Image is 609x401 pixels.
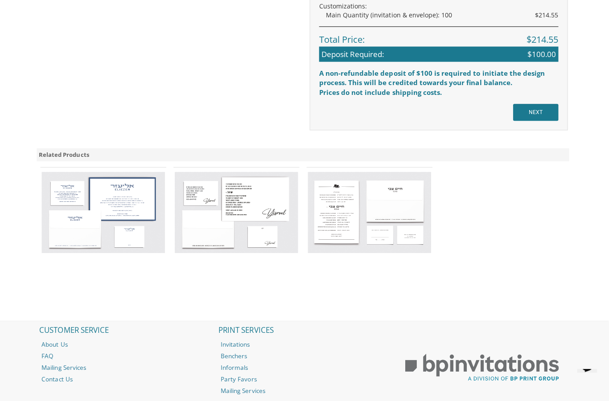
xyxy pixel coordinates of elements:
a: Party Favors [216,372,393,383]
span: $100.00 [528,49,556,59]
iframe: chat widget [574,367,604,396]
a: Mailing Services [216,383,393,395]
a: FAQ [38,348,215,360]
img: Bar Mitzvah Invitation Style 24 [309,171,432,252]
div: Related Products [40,147,570,160]
a: Mailing Services [38,360,215,372]
div: Total Price: [321,26,559,46]
a: About Us [38,337,215,348]
a: Benchers [216,348,393,360]
div: Deposit Required: [321,46,559,61]
img: BP Print Group [394,344,571,387]
div: Main Quantity (invitation & envelope): 100 [327,11,559,20]
div: Prices do not include shipping costs. [321,87,559,97]
h2: CUSTOMER SERVICE [38,320,215,337]
img: Bar Mitzvah Invitation Style 6 [177,171,300,252]
div: A non-refundable deposit of $100 is required to initiate the design process. This will be credite... [321,68,559,87]
div: Customizations: [321,2,559,11]
img: Bar Mitzvah Invitation Style 4 [45,171,167,252]
a: Informals [216,360,393,372]
span: $214.55 [535,11,559,20]
a: Invitations [216,337,393,348]
input: NEXT [514,103,559,120]
h2: PRINT SERVICES [216,320,393,337]
a: Contact Us [38,372,215,383]
span: $214.55 [527,33,559,46]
